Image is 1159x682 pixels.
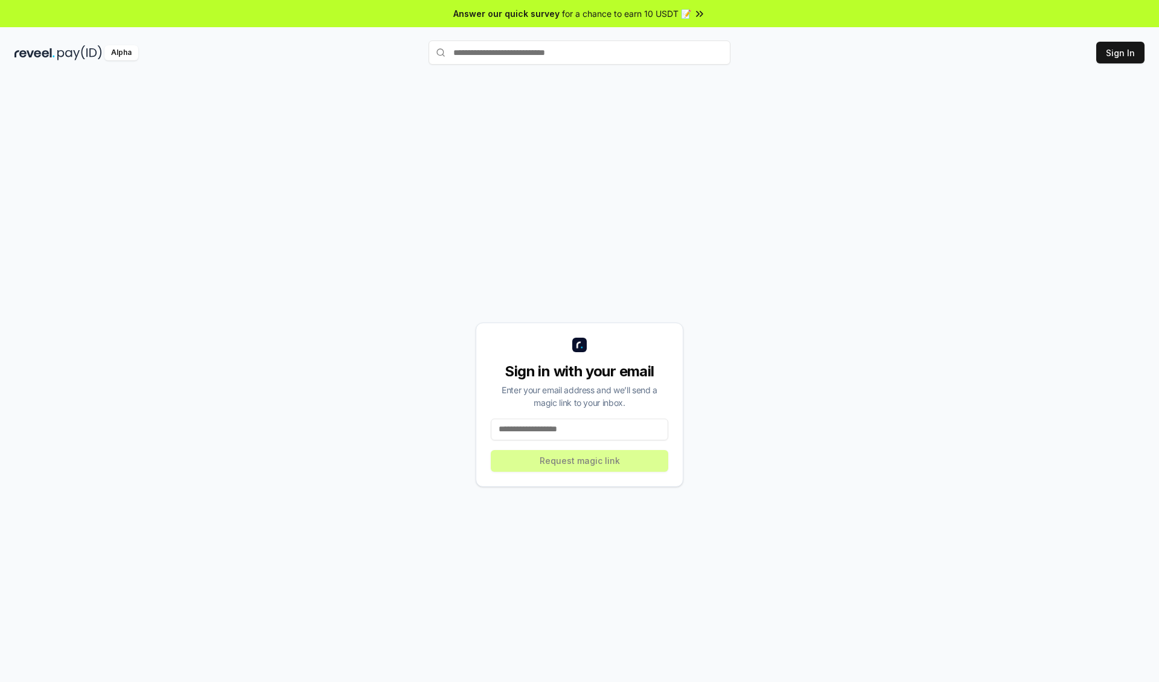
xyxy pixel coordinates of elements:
img: pay_id [57,45,102,60]
div: Sign in with your email [491,362,668,381]
img: reveel_dark [14,45,55,60]
span: Answer our quick survey [453,7,560,20]
div: Enter your email address and we’ll send a magic link to your inbox. [491,384,668,409]
button: Sign In [1096,42,1145,63]
span: for a chance to earn 10 USDT 📝 [562,7,691,20]
div: Alpha [104,45,138,60]
img: logo_small [572,338,587,352]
